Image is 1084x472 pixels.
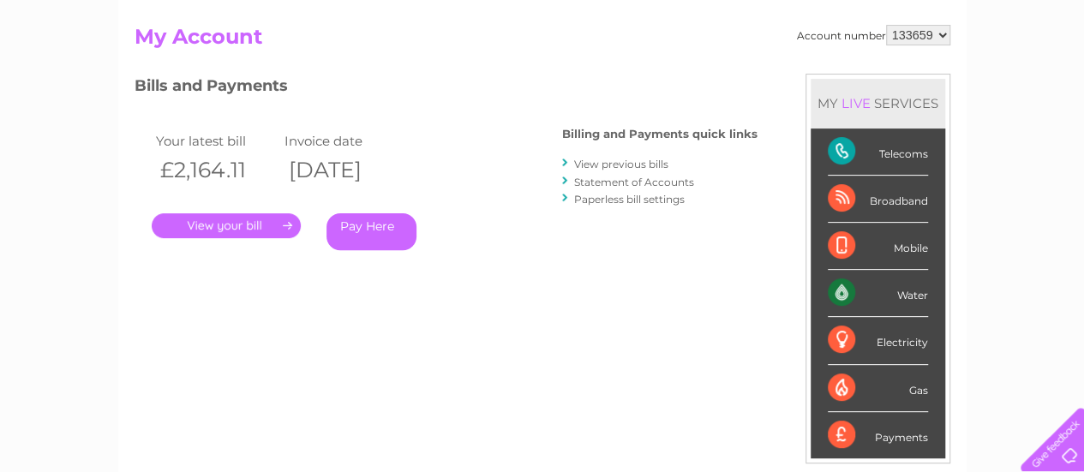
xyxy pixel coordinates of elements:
th: £2,164.11 [152,152,280,188]
th: [DATE] [280,152,409,188]
a: Water [782,73,815,86]
div: Water [828,270,928,317]
div: LIVE [838,95,874,111]
img: logo.png [38,45,125,97]
td: Invoice date [280,129,409,152]
a: Energy [825,73,863,86]
div: Telecoms [828,128,928,176]
td: Your latest bill [152,129,280,152]
div: Clear Business is a trading name of Verastar Limited (registered in [GEOGRAPHIC_DATA] No. 3667643... [138,9,948,83]
a: Telecoms [873,73,925,86]
h2: My Account [135,25,950,57]
a: Log out [1027,73,1068,86]
a: . [152,213,301,238]
a: Contact [970,73,1012,86]
div: Account number [797,25,950,45]
a: Blog [935,73,960,86]
div: Broadband [828,176,928,223]
a: View previous bills [574,158,668,170]
div: MY SERVICES [811,79,945,128]
div: Electricity [828,317,928,364]
div: Mobile [828,223,928,270]
a: Pay Here [326,213,416,250]
h4: Billing and Payments quick links [562,128,758,140]
div: Payments [828,412,928,458]
a: Statement of Accounts [574,176,694,188]
h3: Bills and Payments [135,74,758,104]
a: 0333 014 3131 [761,9,879,30]
a: Paperless bill settings [574,193,685,206]
div: Gas [828,365,928,412]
